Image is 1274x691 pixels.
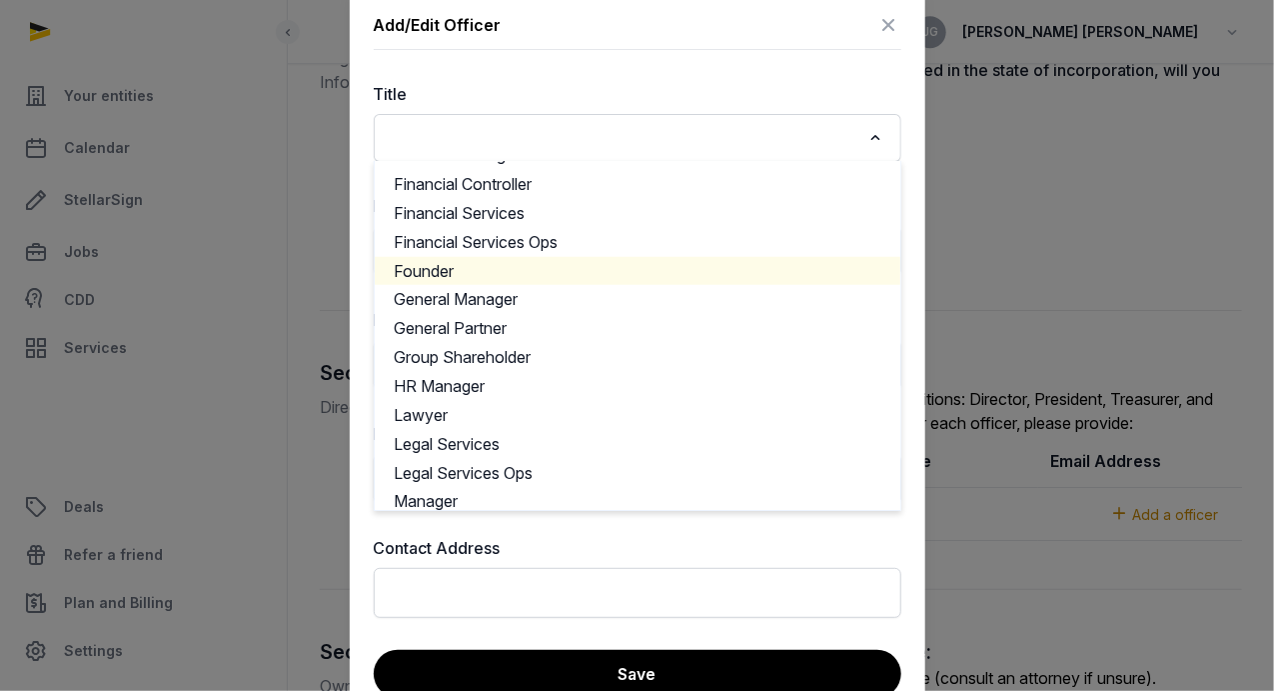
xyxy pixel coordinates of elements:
[375,343,900,372] li: Group Shareholder
[375,430,900,459] li: Legal Services
[375,257,900,286] li: Founder
[375,459,900,488] li: Legal Services Ops
[375,170,900,199] li: Financial Controller
[384,120,891,156] div: Search for option
[374,536,901,560] label: Contact Address
[375,372,900,401] li: HR Manager
[375,487,900,516] li: Manager
[386,124,860,152] input: Search for option
[374,13,502,37] div: Add/Edit Officer
[375,314,900,343] li: General Partner
[375,285,900,314] li: General Manager
[374,82,901,106] label: Title
[375,401,900,430] li: Lawyer
[375,228,900,257] li: Financial Services Ops
[375,199,900,228] li: Financial Services
[915,460,1274,691] iframe: Chat Widget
